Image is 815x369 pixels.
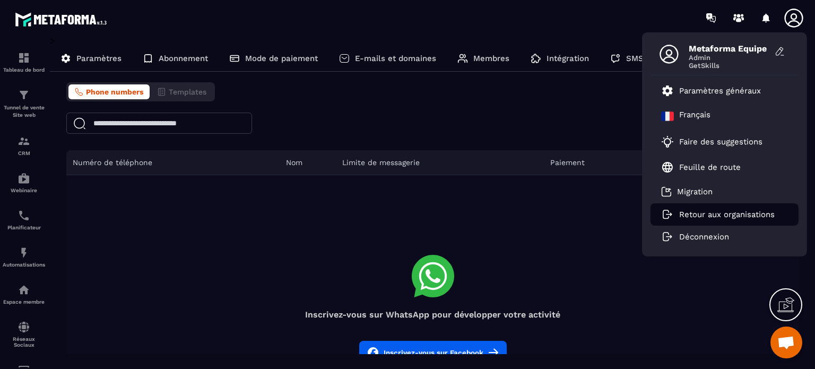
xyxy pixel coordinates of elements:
button: Templates [151,84,213,99]
p: Automatisations [3,262,45,268]
p: Paramètres [76,54,122,63]
a: automationsautomationsEspace membre [3,276,45,313]
a: social-networksocial-networkRéseaux Sociaux [3,313,45,356]
p: Abonnement [159,54,208,63]
p: SMS / Emails / Webinaires [626,54,731,63]
a: automationsautomationsAutomatisations [3,238,45,276]
th: Nom [280,150,336,175]
h4: Inscrivez-vous sur WhatsApp pour développer votre activité [66,310,799,320]
th: Paiement [544,150,645,175]
div: Ouvrir le chat [770,327,802,358]
p: Paramètres généraux [679,86,761,96]
p: Retour aux organisations [679,210,775,219]
a: Faire des suggestions [661,135,775,148]
span: Templates [169,88,206,96]
img: social-network [18,321,30,333]
a: schedulerschedulerPlanificateur [3,201,45,238]
p: Tableau de bord [3,67,45,73]
p: Faire des suggestions [679,137,762,147]
button: Phone numbers [68,84,150,99]
p: E-mails et domaines [355,54,436,63]
img: scheduler [18,209,30,222]
a: formationformationTableau de bord [3,44,45,81]
p: CRM [3,150,45,156]
th: Limite de messagerie [336,150,544,175]
a: automationsautomationsWebinaire [3,164,45,201]
p: Mode de paiement [245,54,318,63]
img: automations [18,284,30,296]
p: Français [679,110,710,123]
p: Intégration [547,54,589,63]
p: Tunnel de vente Site web [3,104,45,119]
span: Metaforma Equipe [689,44,768,54]
a: Migration [661,186,713,197]
p: Déconnexion [679,232,729,242]
a: Paramètres généraux [661,84,761,97]
img: logo [15,10,110,29]
span: Admin [689,54,768,62]
p: Espace membre [3,299,45,305]
p: Réseaux Sociaux [3,336,45,348]
button: Inscrivez-vous sur Facebook [359,341,507,364]
p: Migration [677,187,713,196]
span: Phone numbers [86,88,143,96]
p: Feuille de route [679,162,741,172]
img: formation [18,89,30,101]
a: formationformationTunnel de vente Site web [3,81,45,127]
p: Membres [473,54,509,63]
img: automations [18,246,30,259]
img: formation [18,135,30,148]
img: automations [18,172,30,185]
a: formationformationCRM [3,127,45,164]
p: Planificateur [3,225,45,230]
th: Numéro de téléphone [66,150,280,175]
a: Feuille de route [661,161,741,174]
a: Retour aux organisations [661,210,775,219]
p: Webinaire [3,187,45,193]
img: formation [18,52,30,64]
span: GetSkills [689,62,768,70]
